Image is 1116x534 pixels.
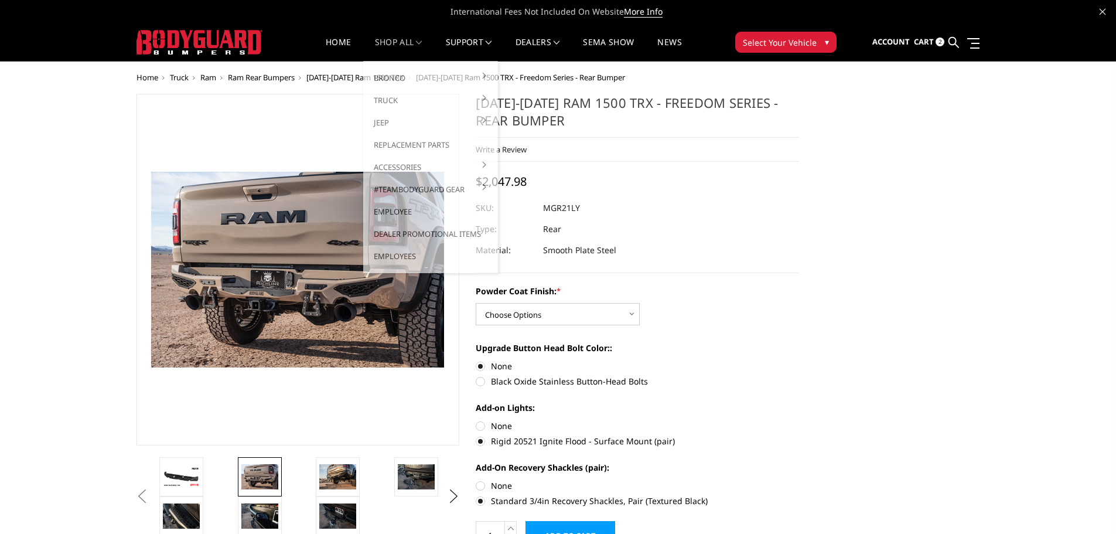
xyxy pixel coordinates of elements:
dd: Rear [543,219,561,240]
span: [DATE]-[DATE] Ram 1500 TRX - Freedom Series - Rear Bumper [416,72,625,83]
a: Ram [200,72,216,83]
span: ▾ [825,36,829,48]
label: None [476,420,799,432]
img: BODYGUARD BUMPERS [136,30,262,55]
img: 2021-2024 Ram 1500 TRX - Freedom Series - Rear Bumper [163,467,200,487]
a: Rigid Lighting [503,156,628,178]
a: News [657,38,681,61]
label: None [476,360,799,372]
a: Bronco [368,67,493,89]
img: 2021-2024 Ram 1500 TRX - Freedom Series - Rear Bumper [319,504,356,528]
a: Truck [170,72,189,83]
img: 2021-2024 Ram 1500 TRX - Freedom Series - Rear Bumper [398,464,435,489]
img: 2021-2024 Ram 1500 TRX - Freedom Series - Rear Bumper [241,504,278,528]
a: Account [872,26,910,58]
img: 2021-2024 Ram 1500 TRX - Freedom Series - Rear Bumper [163,504,200,528]
a: Replacement Parts [368,134,493,156]
a: shop all [375,38,422,61]
a: Employees [368,245,493,267]
a: Support [446,38,492,61]
span: Select Your Vehicle [743,36,817,49]
img: 2021-2024 Ram 1500 TRX - Freedom Series - Rear Bumper [319,464,356,489]
button: Previous [134,488,151,505]
a: 2021-2024 Ram 1500 TRX - Freedom Series - Rear Bumper [136,94,460,445]
a: SEMA Show [583,38,634,61]
label: Rigid 20521 Ignite Flood - Surface Mount (pair) [476,435,799,447]
a: Write a Review [476,144,527,155]
iframe: Chat Widget [1057,478,1116,534]
a: Dealer Promotional Items [368,223,493,245]
span: Account [872,36,910,47]
button: Next [445,488,462,505]
label: Add-On Recovery Shackles (pair): [476,461,799,474]
a: Shackles [503,200,628,223]
a: #TeamBodyguard Gear [368,178,493,200]
label: Add-on Lights: [476,402,799,414]
label: Upgrade Button Head Bolt Color:: [476,342,799,354]
dd: Smooth Plate Steel [543,240,616,261]
label: Standard 3/4in Recovery Shackles, Pair (Textured Black) [476,495,799,507]
a: [DATE]-[DATE] Ram 1500 TRX [306,72,404,83]
label: Powder Coat Finish: [476,285,799,297]
a: Cart 2 [914,26,944,58]
a: More Info [624,6,663,18]
dt: Type: [476,219,534,240]
label: Black Oxide Stainless Button-Head Bolts [476,375,799,387]
a: Warn Winches [503,178,628,200]
a: Ram Rear Bumpers [228,72,295,83]
span: Cart [914,36,934,47]
a: Dealers [516,38,560,61]
dt: Material: [476,240,534,261]
a: Accessories [368,156,493,178]
a: Truck [368,89,493,111]
img: 2021-2024 Ram 1500 TRX - Freedom Series - Rear Bumper [241,464,278,489]
button: Select Your Vehicle [735,32,837,53]
a: Employee [368,200,493,223]
a: Home [136,72,158,83]
a: Jeep [368,111,493,134]
a: Home [326,38,351,61]
label: None [476,479,799,492]
h1: [DATE]-[DATE] Ram 1500 TRX - Freedom Series - Rear Bumper [476,94,799,138]
span: 2 [936,38,944,46]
